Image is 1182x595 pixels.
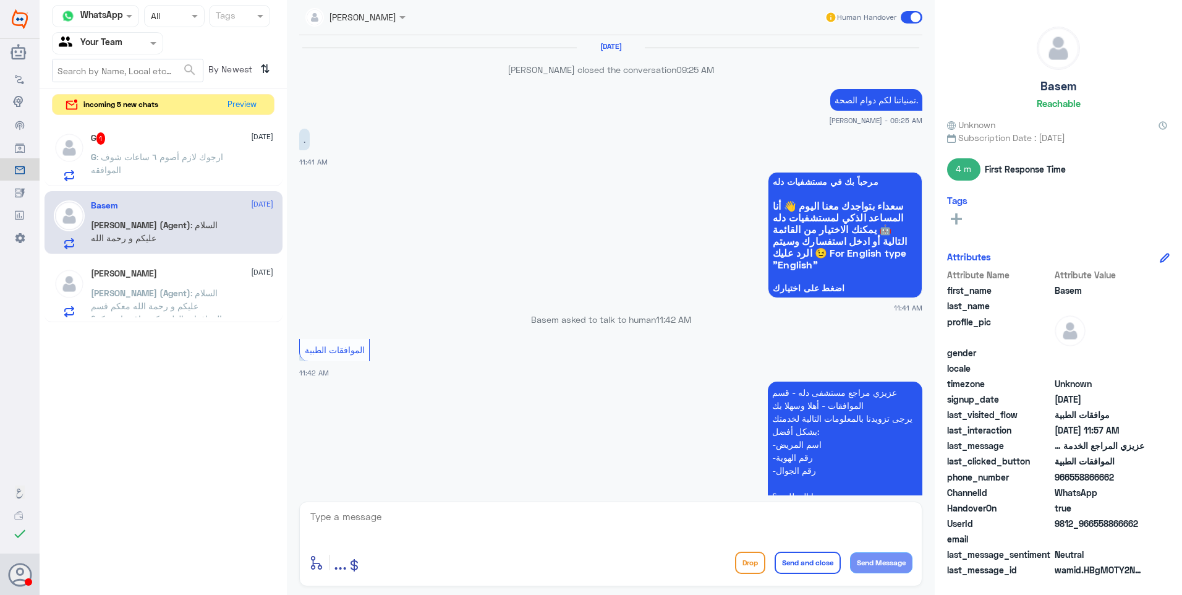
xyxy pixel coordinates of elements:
button: ... [334,549,347,576]
span: الموافقات الطبية [1055,455,1144,468]
span: null [1055,533,1144,546]
span: سعداء بتواجدك معنا اليوم 👋 أنا المساعد الذكي لمستشفيات دله 🤖 يمكنك الاختيار من القائمة التالية أو... [773,200,917,270]
span: مرحباً بك في مستشفيات دله [773,177,917,187]
span: last_message [947,439,1052,452]
span: last_message_sentiment [947,548,1052,561]
span: 2025-09-20T08:57:18.196Z [1055,424,1144,437]
span: Human Handover [837,12,896,23]
img: defaultAdmin.png [54,200,85,231]
span: Subscription Date : [DATE] [947,131,1170,144]
p: 20/9/2025, 9:25 AM [830,89,922,111]
span: last_name [947,299,1052,312]
span: [PERSON_NAME] (Agent) [91,288,190,298]
h5: G [91,132,106,145]
span: 4 m [947,158,980,181]
span: 2 [1055,486,1144,499]
p: 20/9/2025, 11:41 AM [299,129,310,150]
span: incoming 5 new chats [83,99,158,110]
h5: Sara [91,268,157,279]
h5: Basem [91,200,118,211]
span: last_message_id [947,563,1052,576]
button: Send Message [850,552,912,573]
p: [PERSON_NAME] closed the conversation [299,63,922,76]
span: Unknown [947,118,995,131]
span: 11:41 AM [894,302,922,313]
img: defaultAdmin.png [1055,315,1086,346]
span: gender [947,346,1052,359]
h6: [DATE] [577,42,645,51]
i: ⇅ [260,59,270,79]
i: check [12,526,27,541]
span: timezone [947,377,1052,390]
span: first_name [947,284,1052,297]
span: null [1055,362,1144,375]
span: locale [947,362,1052,375]
img: defaultAdmin.png [54,268,85,299]
span: موافقات الطبية [1055,408,1144,421]
span: First Response Time [985,163,1066,176]
span: Basem [1055,284,1144,297]
span: email [947,533,1052,546]
span: 11:42 AM [656,314,691,325]
span: last_interaction [947,424,1052,437]
span: Unknown [1055,377,1144,390]
span: ... [334,551,347,573]
span: [DATE] [251,199,273,210]
span: true [1055,502,1144,515]
h6: Reachable [1037,98,1081,109]
span: signup_date [947,393,1052,406]
span: 9812_966558866662 [1055,517,1144,530]
img: defaultAdmin.png [1037,27,1079,69]
span: 11:42 AM [299,369,329,377]
img: whatsapp.png [59,7,77,25]
div: Tags [214,9,236,25]
h6: Attributes [947,251,991,262]
span: ChannelId [947,486,1052,499]
img: defaultAdmin.png [54,132,85,163]
img: Widebot Logo [12,9,28,29]
span: 0 [1055,548,1144,561]
span: [PERSON_NAME] - 09:25 AM [829,115,922,126]
span: : السلام عليكم و رحمة الله معكم قسم الموافقات الطبية كيف اقدر اخدمكم؟ [91,288,222,324]
img: yourTeam.svg [59,34,77,53]
button: Avatar [8,563,32,586]
input: Search by Name, Local etc… [53,59,203,82]
span: [PERSON_NAME] (Agent) [91,220,190,230]
span: null [1055,346,1144,359]
span: الموافقات الطبية [305,345,365,355]
span: عزيزي المراجع الخدمة توجد عليها مطالبه من شركة التامين - سيتم تحويلها لمركز الاعمال حتى يتم الغاه... [1055,439,1144,452]
button: Drop [735,552,765,574]
span: By Newest [203,59,255,83]
span: phone_number [947,471,1052,484]
span: 2025-09-13T11:54:30.501Z [1055,393,1144,406]
span: [DATE] [251,131,273,142]
span: 1 [96,132,106,145]
span: Attribute Name [947,268,1052,281]
span: wamid.HBgMOTY2NTU4ODY2NjYyFQIAEhgUM0FCRDc5NUQ3N0NBMjA3MkRCNTYA [1055,563,1144,576]
span: : السلام عليكم و رحمة الله [91,220,218,243]
span: HandoverOn [947,502,1052,515]
p: Basem asked to talk to human [299,313,922,326]
h6: Tags [947,195,967,206]
span: last_clicked_button [947,455,1052,468]
span: Attribute Value [1055,268,1144,281]
span: 966558866662 [1055,471,1144,484]
span: last_visited_flow [947,408,1052,421]
button: search [182,60,197,80]
button: Send and close [775,552,841,574]
span: profile_pic [947,315,1052,344]
span: : ارجوك لازم أصوم ٦ ساعات شوف الموافقه [91,152,223,175]
span: G [91,152,96,162]
span: 09:25 AM [676,64,714,75]
span: اضغط على اختيارك [773,283,917,293]
span: [DATE] [251,267,273,278]
h5: Basem [1040,79,1076,93]
span: 11:41 AM [299,158,328,166]
span: UserId [947,517,1052,530]
button: Preview [222,95,261,115]
span: search [182,62,197,77]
